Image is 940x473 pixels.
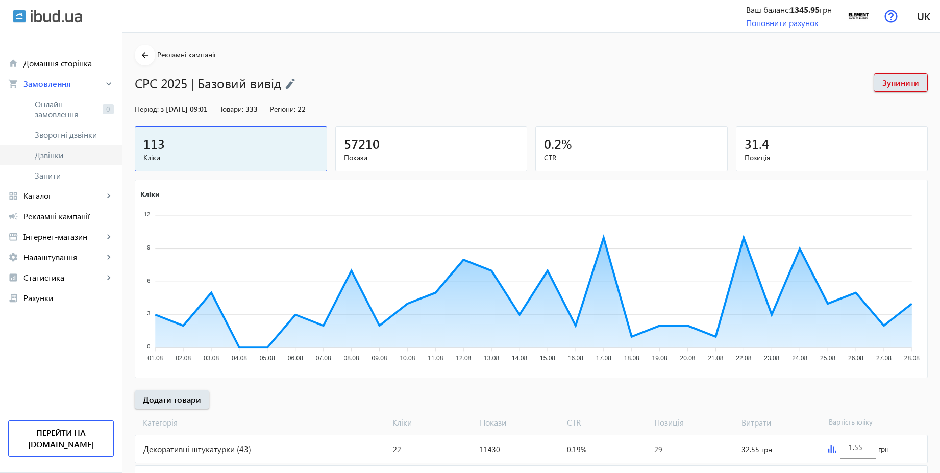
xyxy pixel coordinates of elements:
[135,390,209,409] button: Додати товари
[884,10,898,23] img: help.svg
[484,355,499,362] tspan: 13.08
[144,211,150,217] tspan: 12
[848,355,863,362] tspan: 26.08
[35,99,98,119] span: Онлайн-замовлення
[882,77,919,88] span: Зупинити
[388,417,476,428] span: Кліки
[456,355,471,362] tspan: 12.08
[344,135,380,152] span: 57210
[260,355,275,362] tspan: 05.08
[568,355,583,362] tspan: 16.08
[104,79,114,89] mat-icon: keyboard_arrow_right
[8,58,18,68] mat-icon: home
[650,417,737,428] span: Позиція
[23,252,104,262] span: Налаштування
[8,420,114,457] a: Перейти на [DOMAIN_NAME]
[544,153,719,163] span: CTR
[176,355,191,362] tspan: 02.08
[8,211,18,221] mat-icon: campaign
[654,444,662,454] span: 29
[917,10,930,22] span: uk
[104,191,114,201] mat-icon: keyboard_arrow_right
[143,153,318,163] span: Кліки
[790,4,820,15] b: 1345.95
[904,355,920,362] tspan: 28.08
[652,355,667,362] tspan: 19.08
[147,278,150,284] tspan: 6
[23,58,114,68] span: Домашня сторінка
[8,272,18,283] mat-icon: analytics
[400,355,415,362] tspan: 10.08
[741,444,772,454] span: 32.55 грн
[288,355,303,362] tspan: 06.08
[746,17,819,28] a: Поповнити рахунок
[135,435,389,463] div: Декоративні штукатурки (43)
[596,355,611,362] tspan: 17.08
[344,153,519,163] span: Покази
[428,355,443,362] tspan: 11.08
[147,343,150,350] tspan: 0
[35,170,114,181] span: Запити
[736,355,751,362] tspan: 22.08
[104,252,114,262] mat-icon: keyboard_arrow_right
[344,355,359,362] tspan: 08.08
[8,252,18,262] mat-icon: settings
[828,445,836,453] img: graph.svg
[103,104,114,114] span: 0
[135,417,388,428] span: Категорія
[876,355,892,362] tspan: 27.08
[143,394,201,405] span: Додати товари
[23,293,114,303] span: Рахунки
[245,104,258,114] span: 333
[157,49,215,59] span: Рекламні кампанії
[624,355,639,362] tspan: 18.08
[480,444,500,454] span: 11430
[512,355,527,362] tspan: 14.08
[143,135,165,152] span: 113
[270,104,295,114] span: Регіони:
[874,73,928,92] button: Зупинити
[140,189,160,198] text: Кліки
[563,417,650,428] span: CTR
[166,104,208,114] span: [DATE] 09:01
[8,232,18,242] mat-icon: storefront
[139,49,152,62] mat-icon: arrow_back
[764,355,779,362] tspan: 23.08
[561,135,572,152] span: %
[8,293,18,303] mat-icon: receipt_long
[540,355,555,362] tspan: 15.08
[745,153,920,163] span: Позиція
[220,104,243,114] span: Товари:
[23,79,104,89] span: Замовлення
[13,10,26,23] img: ibud.svg
[825,417,912,428] span: Вартість кліку
[372,355,387,362] tspan: 09.08
[23,232,104,242] span: Інтернет-магазин
[23,272,104,283] span: Статистика
[737,417,825,428] span: Витрати
[23,211,114,221] span: Рекламні кампанії
[104,232,114,242] mat-icon: keyboard_arrow_right
[232,355,247,362] tspan: 04.08
[746,4,832,15] div: Ваш баланс: грн
[476,417,563,428] span: Покази
[847,5,870,28] img: 21511686b5e8f431f85597196171037-bdea1ebed8.png
[878,444,889,454] span: грн
[8,191,18,201] mat-icon: grid_view
[298,104,306,114] span: 22
[35,130,103,140] span: Зворотні дзвінки
[147,355,163,362] tspan: 01.08
[23,191,104,201] span: Каталог
[316,355,331,362] tspan: 07.08
[135,104,164,114] span: Період: з
[792,355,807,362] tspan: 24.08
[147,310,150,316] tspan: 3
[31,10,82,23] img: ibud_text.svg
[8,79,18,89] mat-icon: shopping_cart
[135,74,863,92] h1: CPC 2025 | Базовий вивід
[544,135,561,152] span: 0.2
[745,135,769,152] span: 31.4
[393,444,401,454] span: 22
[147,244,150,251] tspan: 9
[820,355,835,362] tspan: 25.08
